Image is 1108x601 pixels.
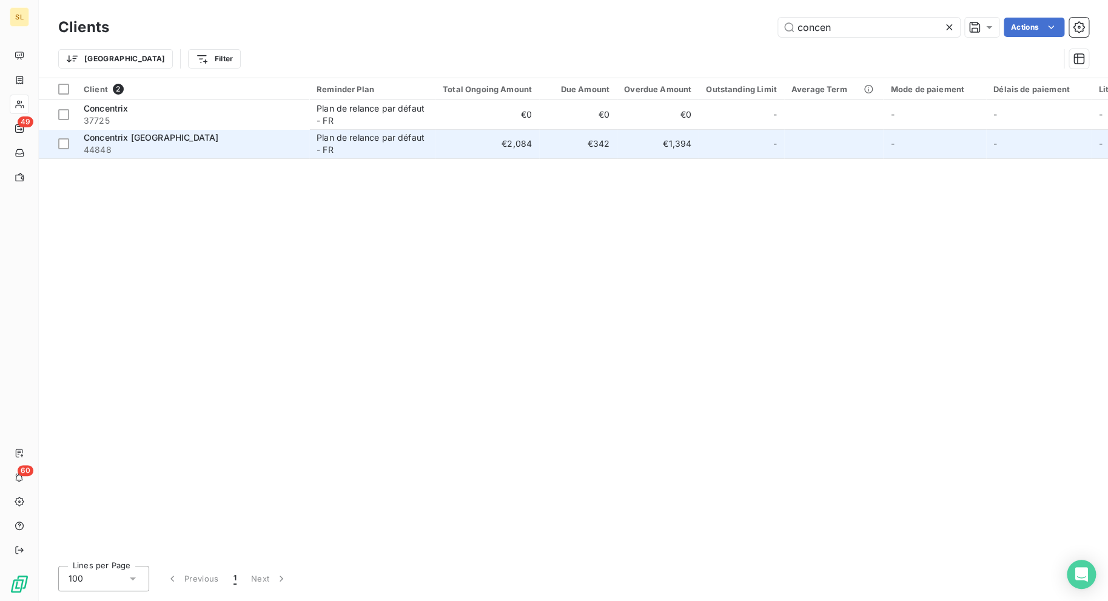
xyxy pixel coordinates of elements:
[58,16,109,38] h3: Clients
[993,84,1084,94] div: Délais de paiement
[1099,138,1103,149] span: -
[778,18,960,37] input: Search
[617,100,699,129] td: €0
[890,109,894,119] span: -
[435,100,539,129] td: €0
[993,109,997,119] span: -
[993,138,997,149] span: -
[773,138,777,150] span: -
[58,49,173,69] button: [GEOGRAPHIC_DATA]
[84,84,108,94] span: Client
[69,572,83,585] span: 100
[546,84,609,94] div: Due Amount
[773,109,777,121] span: -
[1099,109,1103,119] span: -
[188,49,241,69] button: Filter
[317,102,428,127] div: Plan de relance par défaut - FR
[1004,18,1064,37] button: Actions
[84,144,302,156] span: 44848
[84,132,218,143] span: Concentrix [GEOGRAPHIC_DATA]
[10,574,29,594] img: Logo LeanPay
[317,132,428,156] div: Plan de relance par défaut - FR
[539,100,617,129] td: €0
[159,566,226,591] button: Previous
[10,119,29,138] a: 49
[84,115,302,127] span: 37725
[113,84,124,95] span: 2
[18,465,33,476] span: 60
[18,116,33,127] span: 49
[890,138,894,149] span: -
[10,7,29,27] div: SL
[617,129,699,158] td: €1,394
[226,566,244,591] button: 1
[244,566,295,591] button: Next
[791,84,876,94] div: Average Term
[706,84,777,94] div: Outstanding Limit
[84,103,129,113] span: Concentrix
[1067,560,1096,589] div: Open Intercom Messenger
[435,129,539,158] td: €2,084
[317,84,428,94] div: Reminder Plan
[890,84,978,94] div: Mode de paiement
[539,129,617,158] td: €342
[443,84,532,94] div: Total Ongoing Amount
[624,84,691,94] div: Overdue Amount
[233,572,237,585] span: 1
